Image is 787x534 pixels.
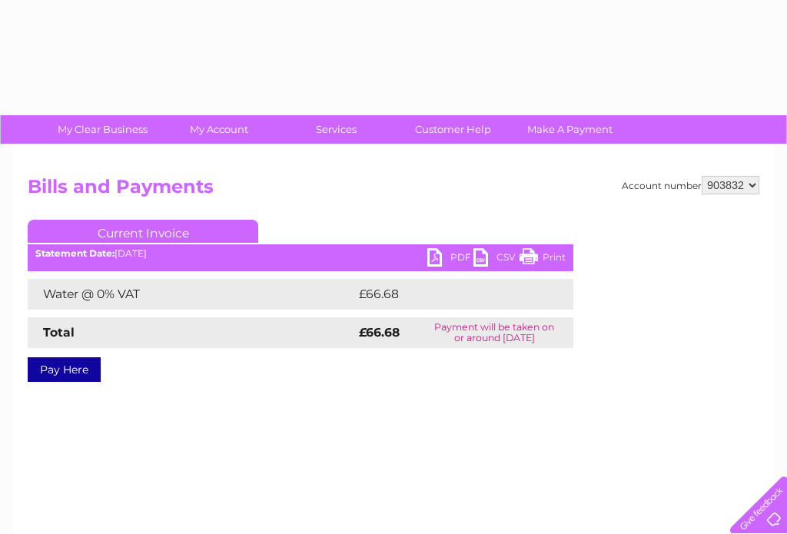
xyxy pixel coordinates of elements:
[415,317,573,348] td: Payment will be taken on or around [DATE]
[390,115,516,144] a: Customer Help
[473,248,520,270] a: CSV
[506,115,633,144] a: Make A Payment
[43,325,75,340] strong: Total
[622,176,759,194] div: Account number
[28,248,573,259] div: [DATE]
[273,115,400,144] a: Services
[28,279,355,310] td: Water @ 0% VAT
[28,357,101,382] a: Pay Here
[39,115,166,144] a: My Clear Business
[35,247,115,259] b: Statement Date:
[427,248,473,270] a: PDF
[359,325,400,340] strong: £66.68
[355,279,543,310] td: £66.68
[28,176,759,205] h2: Bills and Payments
[156,115,283,144] a: My Account
[28,220,258,243] a: Current Invoice
[520,248,566,270] a: Print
